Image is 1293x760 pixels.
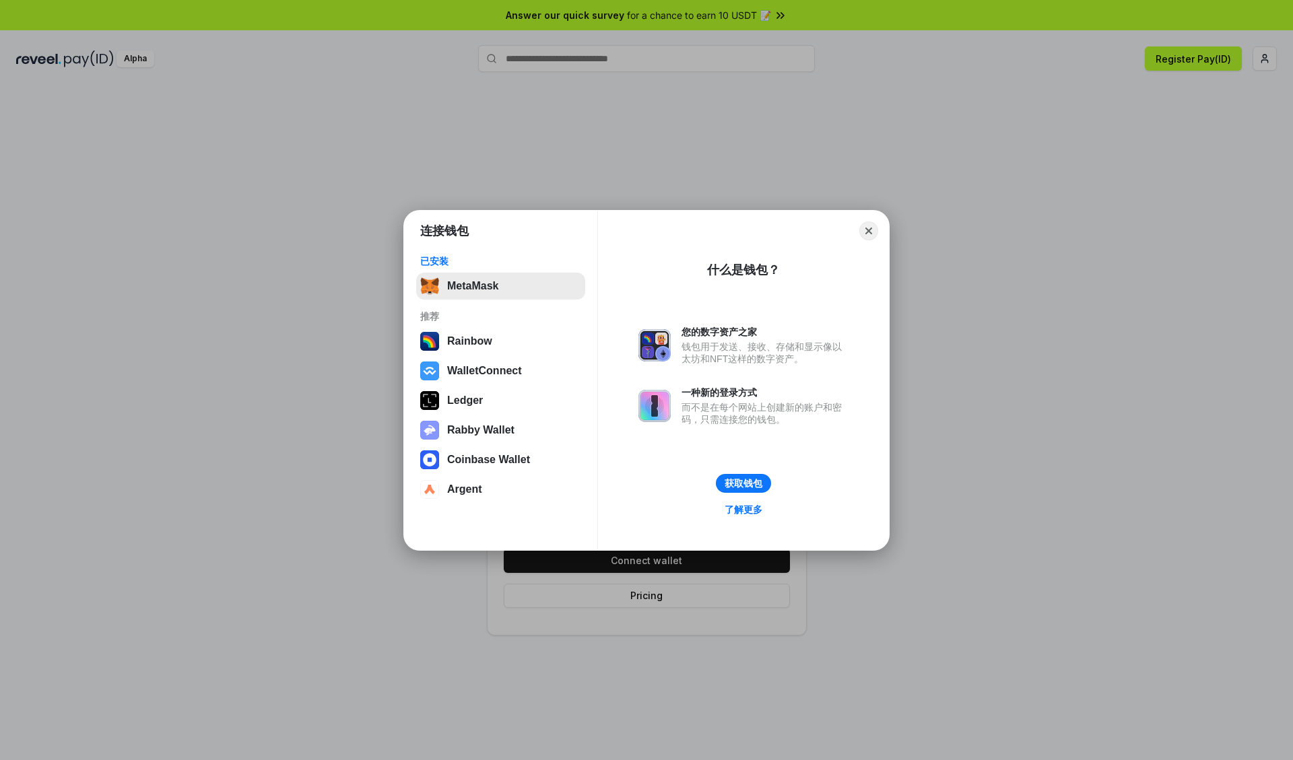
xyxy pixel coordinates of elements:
[725,504,762,516] div: 了解更多
[420,255,581,267] div: 已安装
[420,277,439,296] img: svg+xml,%3Csvg%20fill%3D%22none%22%20height%3D%2233%22%20viewBox%3D%220%200%2035%2033%22%20width%...
[447,424,515,436] div: Rabby Wallet
[682,401,849,425] div: 而不是在每个网站上创建新的账户和密码，只需连接您的钱包。
[416,273,585,300] button: MetaMask
[416,357,585,384] button: WalletConnect
[416,446,585,473] button: Coinbase Wallet
[420,421,439,440] img: svg+xml,%3Csvg%20xmlns%3D%22http%3A%2F%2Fwww.w3.org%2F2000%2Fsvg%22%20fill%3D%22none%22%20viewBox...
[682,386,849,399] div: 一种新的登录方式
[447,365,522,377] div: WalletConnect
[447,394,483,407] div: Ledger
[447,454,530,466] div: Coinbase Wallet
[859,221,878,240] button: Close
[420,332,439,351] img: svg+xml,%3Csvg%20width%3D%22120%22%20height%3D%22120%22%20viewBox%3D%220%200%20120%20120%22%20fil...
[420,391,439,410] img: svg+xml,%3Csvg%20xmlns%3D%22http%3A%2F%2Fwww.w3.org%2F2000%2Fsvg%22%20width%3D%2228%22%20height%3...
[420,450,439,469] img: svg+xml,%3Csvg%20width%3D%2228%22%20height%3D%2228%22%20viewBox%3D%220%200%2028%2028%22%20fill%3D...
[420,480,439,499] img: svg+xml,%3Csvg%20width%3D%2228%22%20height%3D%2228%22%20viewBox%3D%220%200%2028%2028%22%20fill%3D...
[416,387,585,414] button: Ledger
[416,328,585,355] button: Rainbow
[716,474,771,493] button: 获取钱包
[682,326,849,338] div: 您的数字资产之家
[638,329,671,361] img: svg+xml,%3Csvg%20xmlns%3D%22http%3A%2F%2Fwww.w3.org%2F2000%2Fsvg%22%20fill%3D%22none%22%20viewBox...
[682,341,849,365] div: 钱包用于发送、接收、存储和显示像以太坊和NFT这样的数字资产。
[447,280,498,292] div: MetaMask
[638,390,671,422] img: svg+xml,%3Csvg%20xmlns%3D%22http%3A%2F%2Fwww.w3.org%2F2000%2Fsvg%22%20fill%3D%22none%22%20viewBox...
[725,477,762,489] div: 获取钱包
[416,476,585,503] button: Argent
[420,310,581,322] div: 推荐
[420,361,439,380] img: svg+xml,%3Csvg%20width%3D%2228%22%20height%3D%2228%22%20viewBox%3D%220%200%2028%2028%22%20fill%3D...
[420,223,469,239] h1: 连接钱包
[717,501,770,518] a: 了解更多
[416,417,585,444] button: Rabby Wallet
[707,262,780,278] div: 什么是钱包？
[447,335,492,347] div: Rainbow
[447,483,482,495] div: Argent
